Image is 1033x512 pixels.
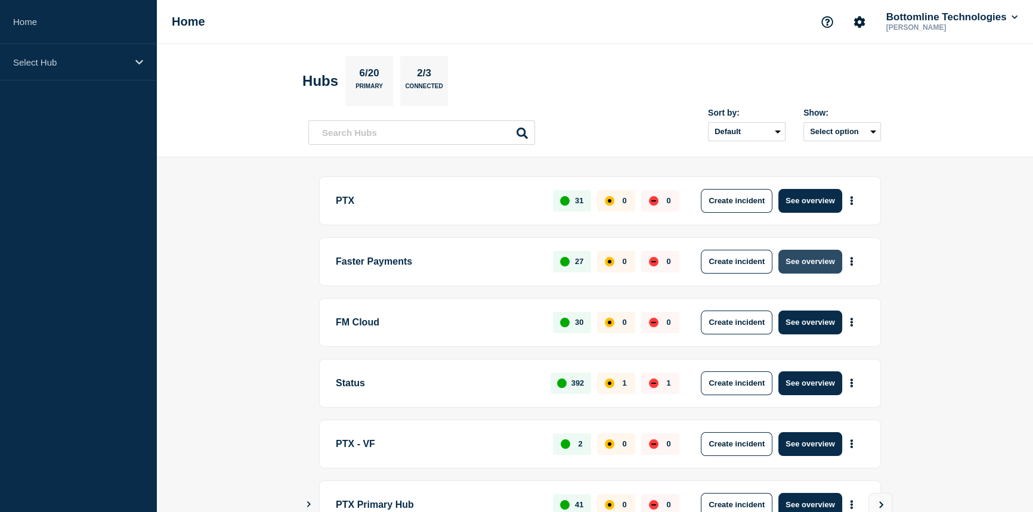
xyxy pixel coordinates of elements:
[649,257,658,266] div: down
[561,439,570,449] div: up
[605,378,614,388] div: affected
[847,10,872,35] button: Account settings
[355,67,383,83] p: 6/20
[306,500,312,509] button: Show Connected Hubs
[649,500,658,510] div: down
[336,371,537,395] p: Status
[701,371,772,395] button: Create incident
[666,439,670,448] p: 0
[778,311,842,334] button: See overview
[336,189,539,213] p: PTX
[844,433,859,455] button: More actions
[336,311,539,334] p: FM Cloud
[701,311,772,334] button: Create incident
[708,122,785,141] select: Sort by
[778,371,842,395] button: See overview
[666,196,670,205] p: 0
[605,439,614,449] div: affected
[560,196,570,206] div: up
[778,250,842,274] button: See overview
[815,10,840,35] button: Support
[884,23,1008,32] p: [PERSON_NAME]
[708,108,785,117] div: Sort by:
[336,432,539,456] p: PTX - VF
[666,500,670,509] p: 0
[575,500,583,509] p: 41
[622,500,626,509] p: 0
[560,500,570,510] div: up
[560,318,570,327] div: up
[844,190,859,212] button: More actions
[605,318,614,327] div: affected
[622,196,626,205] p: 0
[884,11,1020,23] button: Bottomline Technologies
[605,500,614,510] div: affected
[557,378,567,388] div: up
[605,196,614,206] div: affected
[571,378,584,387] p: 392
[844,250,859,272] button: More actions
[778,432,842,456] button: See overview
[172,15,205,29] h1: Home
[803,108,881,117] div: Show:
[413,67,436,83] p: 2/3
[605,257,614,266] div: affected
[302,73,338,89] h2: Hubs
[666,318,670,327] p: 0
[622,439,626,448] p: 0
[405,83,443,95] p: Connected
[355,83,383,95] p: Primary
[575,318,583,327] p: 30
[701,189,772,213] button: Create incident
[575,257,583,266] p: 27
[666,378,670,387] p: 1
[560,257,570,266] div: up
[13,57,128,67] p: Select Hub
[701,250,772,274] button: Create incident
[336,250,539,274] p: Faster Payments
[778,189,842,213] button: See overview
[666,257,670,266] p: 0
[575,196,583,205] p: 31
[649,378,658,388] div: down
[622,378,626,387] p: 1
[308,120,535,145] input: Search Hubs
[701,432,772,456] button: Create incident
[844,372,859,394] button: More actions
[649,196,658,206] div: down
[622,257,626,266] p: 0
[649,439,658,449] div: down
[649,318,658,327] div: down
[622,318,626,327] p: 0
[844,311,859,333] button: More actions
[803,122,881,141] button: Select option
[578,439,582,448] p: 2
